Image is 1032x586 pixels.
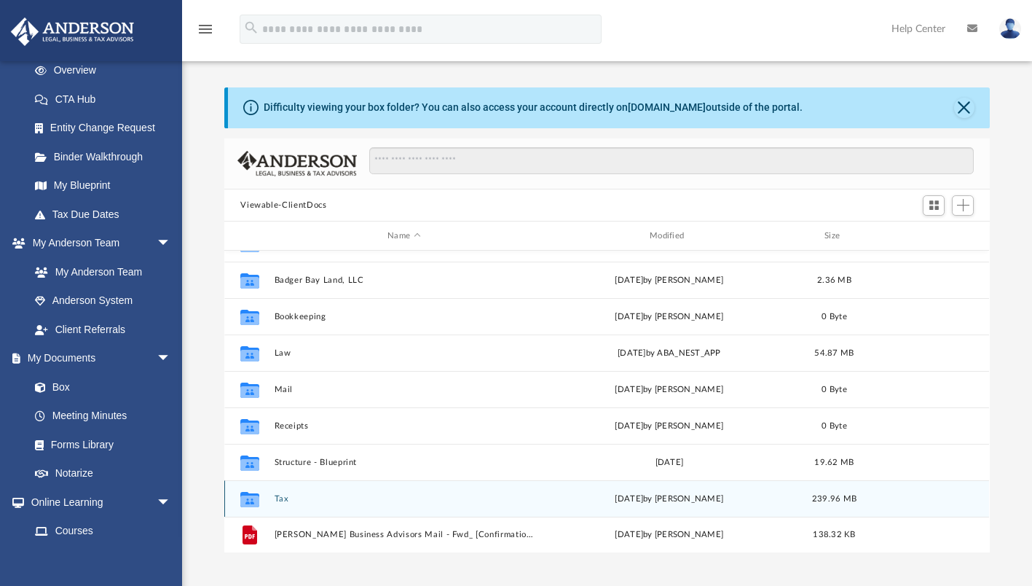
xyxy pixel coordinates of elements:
button: Close [954,98,974,118]
a: Entity Change Request [20,114,193,143]
div: Modified [540,230,799,243]
a: Binder Walkthrough [20,142,193,171]
button: Receipts [275,421,534,431]
a: [DOMAIN_NAME] [628,101,706,113]
div: [DATE] by [PERSON_NAME] [540,493,799,506]
div: grid [224,251,989,553]
a: CTA Hub [20,85,193,114]
i: search [243,20,259,36]
div: Name [274,230,533,243]
div: Size [805,230,864,243]
span: 138.32 KB [814,531,856,539]
div: [DATE] by [PERSON_NAME] [540,274,799,287]
a: My Blueprint [20,171,186,200]
a: Overview [20,56,193,85]
a: My Anderson Teamarrow_drop_down [10,229,186,258]
span: 54.87 MB [815,349,854,357]
button: Bookkeeping [275,312,534,321]
div: [DATE] [540,456,799,469]
a: Anderson System [20,286,186,316]
button: Tax [275,494,534,504]
button: Add [952,195,974,216]
span: 0 Byte [822,422,848,430]
div: id [870,230,972,243]
div: id [231,230,267,243]
img: User Pic [999,18,1021,39]
span: 0 Byte [822,386,848,394]
a: My Anderson Team [20,257,178,286]
a: Tax Due Dates [20,200,193,229]
span: 2.36 MB [817,276,851,284]
span: 0 Byte [822,313,848,321]
button: Law [275,348,534,358]
span: arrow_drop_down [157,344,186,374]
a: Online Learningarrow_drop_down [10,488,186,517]
span: arrow_drop_down [157,488,186,517]
div: [DATE] by ABA_NEST_APP [540,347,799,360]
div: [DATE] by [PERSON_NAME] [540,528,799,542]
a: menu [197,28,214,38]
input: Search files and folders [369,147,974,175]
img: Anderson Advisors Platinum Portal [7,17,138,46]
a: Box [20,372,178,402]
a: Courses [20,517,186,546]
button: Mail [275,385,534,394]
button: Switch to Grid View [923,195,945,216]
div: [DATE] by [PERSON_NAME] [540,420,799,433]
a: Notarize [20,459,186,488]
button: Badger Bay Land, LLC [275,276,534,285]
div: Difficulty viewing your box folder? You can also access your account directly on outside of the p... [264,100,803,115]
span: 239.96 MB [812,495,856,503]
span: 19.62 MB [815,458,854,466]
a: Forms Library [20,430,178,459]
i: menu [197,20,214,38]
span: arrow_drop_down [157,229,186,259]
button: Viewable-ClientDocs [240,199,326,212]
div: [DATE] by [PERSON_NAME] [540,383,799,396]
a: My Documentsarrow_drop_down [10,344,186,373]
button: Structure - Blueprint [275,458,534,467]
button: [PERSON_NAME] Business Advisors Mail - Fwd_ [Confirmation] Tax Extension Request1.pdf [275,531,534,540]
div: [DATE] by [PERSON_NAME] [540,310,799,324]
a: Client Referrals [20,315,186,344]
a: Meeting Minutes [20,402,186,431]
